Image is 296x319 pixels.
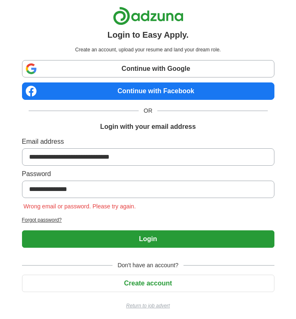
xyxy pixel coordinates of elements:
label: Email address [22,137,274,147]
img: Adzuna logo [113,7,183,25]
a: Return to job advert [22,302,274,309]
span: OR [139,106,157,115]
span: Wrong email or password. Please try again. [22,203,138,210]
button: Create account [22,275,274,292]
p: Create an account, upload your resume and land your dream role. [24,46,273,53]
label: Password [22,169,274,179]
a: Continue with Google [22,60,274,77]
a: Create account [22,280,274,287]
button: Login [22,230,274,248]
a: Continue with Facebook [22,82,274,100]
h1: Login to Easy Apply. [108,29,189,41]
a: Forgot password? [22,216,274,224]
span: Don't have an account? [113,261,183,270]
h1: Login with your email address [100,122,196,132]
